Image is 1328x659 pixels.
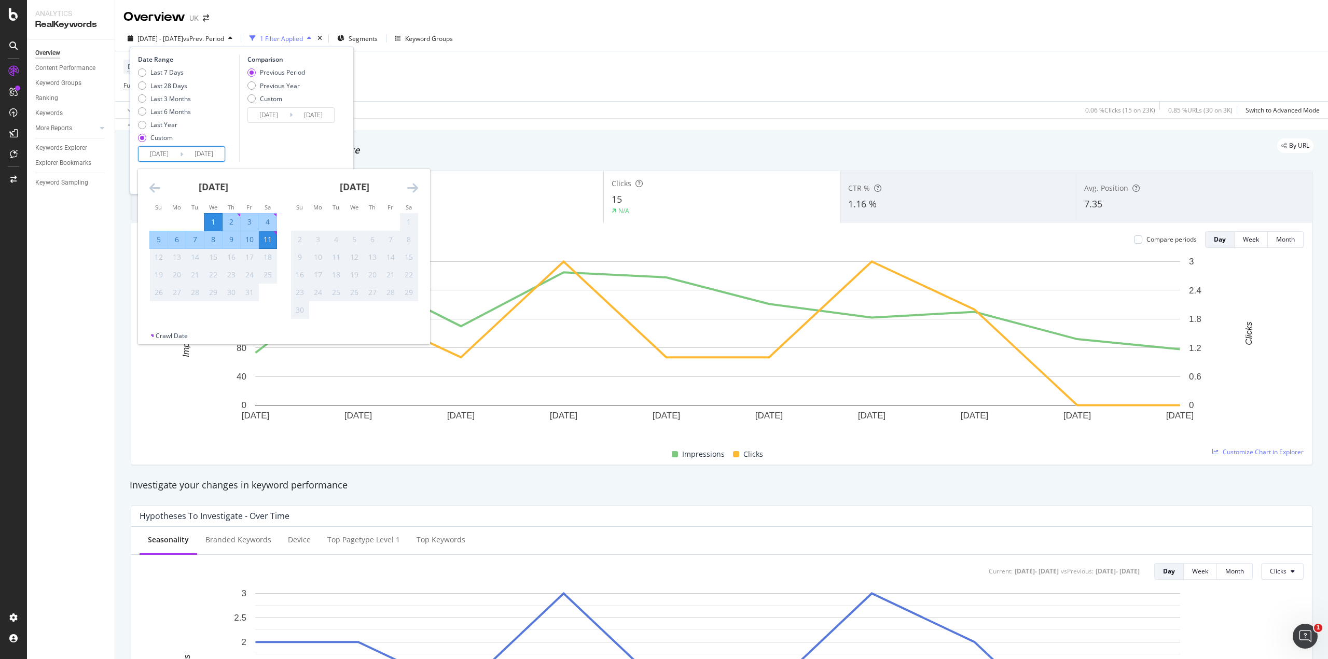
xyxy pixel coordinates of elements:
td: Not available. Tuesday, October 14, 2025 [186,248,204,266]
a: Overview [35,48,107,59]
text: [DATE] [961,411,989,420]
div: Compare periods [1146,235,1197,244]
button: Week [1235,231,1268,248]
td: Not available. Friday, October 31, 2025 [241,284,259,301]
td: Not available. Monday, November 3, 2025 [309,231,327,248]
text: [DATE] [1166,411,1194,420]
text: 3 [1189,257,1194,267]
small: Sa [265,203,271,211]
div: Last Year [138,120,191,129]
div: Last 7 Days [150,68,184,77]
td: Selected as start date. Wednesday, October 1, 2025 [204,213,223,231]
div: Current: [989,567,1013,576]
text: [DATE] [344,411,372,420]
text: 40 [237,372,246,382]
div: Move backward to switch to the previous month. [149,181,160,194]
div: 13 [168,252,186,262]
div: arrow-right-arrow-left [203,15,209,22]
div: 16 [223,252,240,262]
div: Custom [260,94,282,103]
div: Branded Keywords [205,535,271,545]
div: 31 [241,287,258,298]
div: Hypotheses to Investigate - Over Time [140,511,289,521]
div: 4 [327,234,345,245]
div: Move forward to switch to the next month. [407,181,418,194]
td: Not available. Wednesday, November 26, 2025 [345,284,364,301]
div: Keywords Explorer [35,143,87,153]
text: 2 [242,637,246,647]
text: 2.5 [234,613,246,623]
td: Not available. Thursday, November 20, 2025 [364,266,382,284]
div: Keyword Groups [405,34,453,43]
input: End Date [183,147,225,161]
button: Clicks [1261,563,1304,580]
span: 15 [612,193,622,205]
td: Not available. Thursday, November 13, 2025 [364,248,382,266]
text: 0.6 [1189,372,1201,382]
text: 1.2 [1189,343,1201,353]
small: Tu [191,203,198,211]
td: Not available. Wednesday, October 15, 2025 [204,248,223,266]
td: Not available. Monday, October 27, 2025 [168,284,186,301]
text: [DATE] [447,411,475,420]
div: Keyword Sampling [35,177,88,188]
text: 0 [1189,400,1194,410]
td: Not available. Saturday, November 29, 2025 [400,284,418,301]
div: 21 [186,270,204,280]
div: 25 [327,287,345,298]
a: More Reports [35,123,97,134]
span: Impressions [682,448,725,460]
div: 30 [223,287,240,298]
td: Not available. Sunday, November 9, 2025 [291,248,309,266]
td: Not available. Saturday, November 22, 2025 [400,266,418,284]
div: 15 [400,252,418,262]
div: Custom [150,133,173,142]
input: Start Date [248,108,289,122]
text: [DATE] [242,411,270,420]
div: 4 [259,217,276,227]
td: Not available. Tuesday, November 4, 2025 [327,231,345,248]
td: Not available. Thursday, October 23, 2025 [223,266,241,284]
div: 29 [204,287,222,298]
a: Customize Chart in Explorer [1212,447,1304,456]
div: 25 [259,270,276,280]
div: Previous Year [247,81,305,90]
div: 20 [364,270,381,280]
td: Not available. Sunday, November 2, 2025 [291,231,309,248]
small: Th [369,203,376,211]
div: 27 [364,287,381,298]
div: 28 [382,287,399,298]
div: 10 [309,252,327,262]
td: Not available. Friday, October 24, 2025 [241,266,259,284]
a: Keywords Explorer [35,143,107,153]
div: 17 [241,252,258,262]
strong: [DATE] [199,180,228,193]
div: 9 [291,252,309,262]
span: vs Prev. Period [183,34,224,43]
td: Not available. Tuesday, October 21, 2025 [186,266,204,284]
div: Day [1163,567,1175,576]
div: Month [1225,567,1244,576]
td: Selected. Wednesday, October 8, 2025 [204,231,223,248]
div: More Reports [35,123,72,134]
div: 3 [241,217,258,227]
div: Investigate your changes in keyword performance [130,479,1313,492]
div: 23 [291,287,309,298]
td: Not available. Saturday, October 18, 2025 [259,248,277,266]
td: Not available. Sunday, November 23, 2025 [291,284,309,301]
div: 0.06 % Clicks ( 15 on 23K ) [1085,106,1155,115]
button: Day [1154,563,1184,580]
div: 17 [309,270,327,280]
button: Segments [333,30,382,47]
small: We [209,203,217,211]
div: Ranking [35,93,58,104]
button: Keyword Groups [391,30,457,47]
div: 8 [204,234,222,245]
td: Selected. Friday, October 10, 2025 [241,231,259,248]
div: [DATE] - [DATE] [1096,567,1140,576]
td: Not available. Monday, October 20, 2025 [168,266,186,284]
button: Month [1268,231,1304,248]
td: Selected. Friday, October 3, 2025 [241,213,259,231]
td: Not available. Tuesday, October 28, 2025 [186,284,204,301]
div: Analytics [35,8,106,19]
